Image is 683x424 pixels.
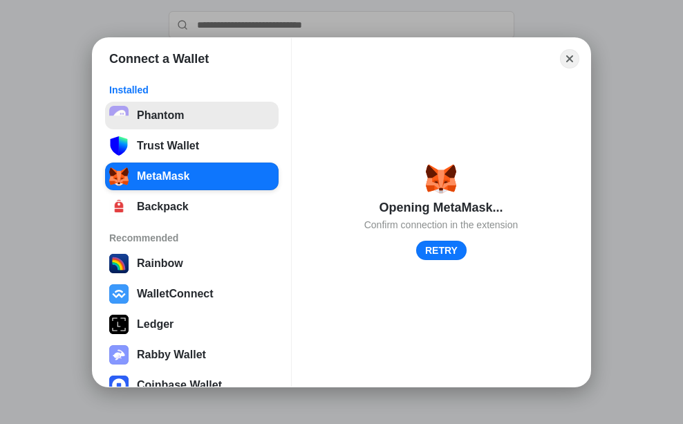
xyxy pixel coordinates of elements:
[379,199,503,216] div: Opening MetaMask...
[137,257,183,270] div: Rainbow
[109,50,209,67] h1: Connect a Wallet
[560,49,579,68] button: Close
[105,311,279,338] button: Ledger
[109,232,274,244] div: Recommended
[109,284,129,304] img: svg+xml,%3Csvg%20width%3D%2228%22%20height%3D%2228%22%20viewBox%3D%220%200%2028%2028%22%20fill%3D...
[109,136,129,156] img: svg+xml;base64,PHN2ZyB3aWR0aD0iNTgiIGhlaWdodD0iNjUiIHZpZXdCb3g9IjAgMCA1OCA2NSIgZmlsbD0ibm9uZSIgeG...
[109,106,129,125] img: epq2vO3P5aLWl15yRS7Q49p1fHTx2Sgh99jU3kfXv7cnPATIVQHAx5oQs66JWv3SWEjHOsb3kKgmE5WNBxBId7C8gm8wEgOvz...
[105,341,279,369] button: Rabby Wallet
[109,315,129,334] img: svg+xml,%3Csvg%20xmlns%3D%22http%3A%2F%2Fwww.w3.org%2F2000%2Fsvg%22%20width%3D%2228%22%20height%3...
[137,318,174,331] div: Ledger
[105,371,279,399] button: Coinbase Wallet
[109,254,129,273] img: svg+xml,%3Csvg%20width%3D%22120%22%20height%3D%22120%22%20viewBox%3D%220%200%20120%20120%22%20fil...
[364,219,518,231] div: Confirm connection in the extension
[105,193,279,221] button: Backpack
[137,109,184,122] div: Phantom
[416,241,467,260] button: RETRY
[109,84,274,96] div: Installed
[105,102,279,129] button: Phantom
[105,280,279,308] button: WalletConnect
[426,163,456,194] img: svg+xml;base64,PHN2ZyB3aWR0aD0iMzUiIGhlaWdodD0iMzQiIHZpZXdCb3g9IjAgMCAzNSAzNCIgZmlsbD0ibm9uZSIgeG...
[105,250,279,277] button: Rainbow
[109,197,129,216] img: 4BxBxKvl5W07cAAAAASUVORK5CYII=
[137,349,206,361] div: Rabby Wallet
[105,132,279,160] button: Trust Wallet
[137,140,199,152] div: Trust Wallet
[109,167,129,186] img: svg+xml;base64,PHN2ZyB3aWR0aD0iMzUiIGhlaWdodD0iMzQiIHZpZXdCb3g9IjAgMCAzNSAzNCIgZmlsbD0ibm9uZSIgeG...
[137,201,189,213] div: Backpack
[105,163,279,190] button: MetaMask
[137,379,222,391] div: Coinbase Wallet
[109,376,129,395] img: svg+xml,%3Csvg%20width%3D%2228%22%20height%3D%2228%22%20viewBox%3D%220%200%2028%2028%22%20fill%3D...
[109,345,129,365] img: svg+xml,%3Csvg%20xmlns%3D%22http%3A%2F%2Fwww.w3.org%2F2000%2Fsvg%22%20fill%3D%22none%22%20viewBox...
[137,170,189,183] div: MetaMask
[425,244,458,257] div: RETRY
[137,288,214,300] div: WalletConnect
